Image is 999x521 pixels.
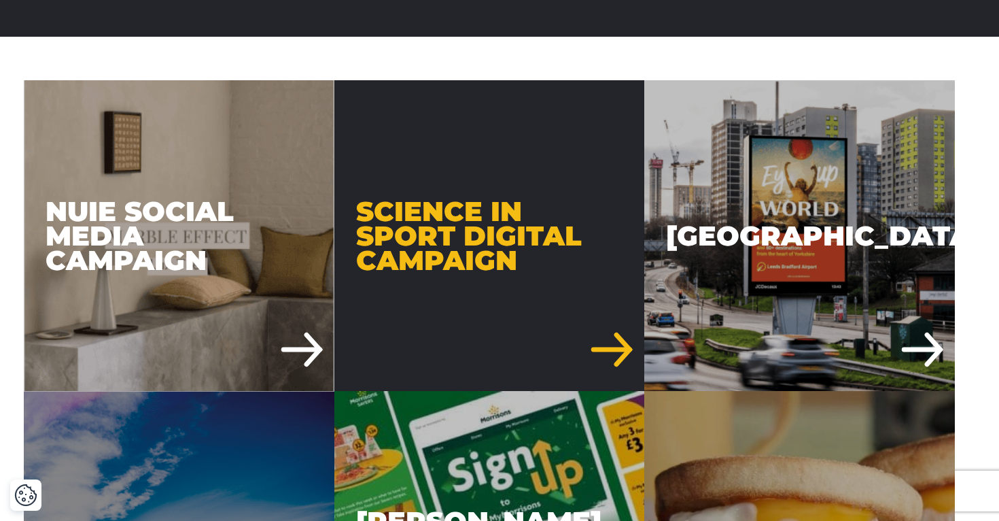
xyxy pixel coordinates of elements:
div: Science in Sport Digital Campaign [334,80,645,391]
img: Revisit consent button [14,484,37,507]
div: Nuie Social Media Campaign [24,80,334,391]
a: Science in Sport Digital Campaign Science in Sport Digital Campaign [334,80,645,391]
div: [GEOGRAPHIC_DATA] [644,80,955,391]
a: Nuie Social Media Campaign Nuie Social Media Campaign [24,80,334,391]
a: Leeds Bradford Airport [GEOGRAPHIC_DATA] [644,80,955,391]
button: Cookie Settings [14,484,37,507]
